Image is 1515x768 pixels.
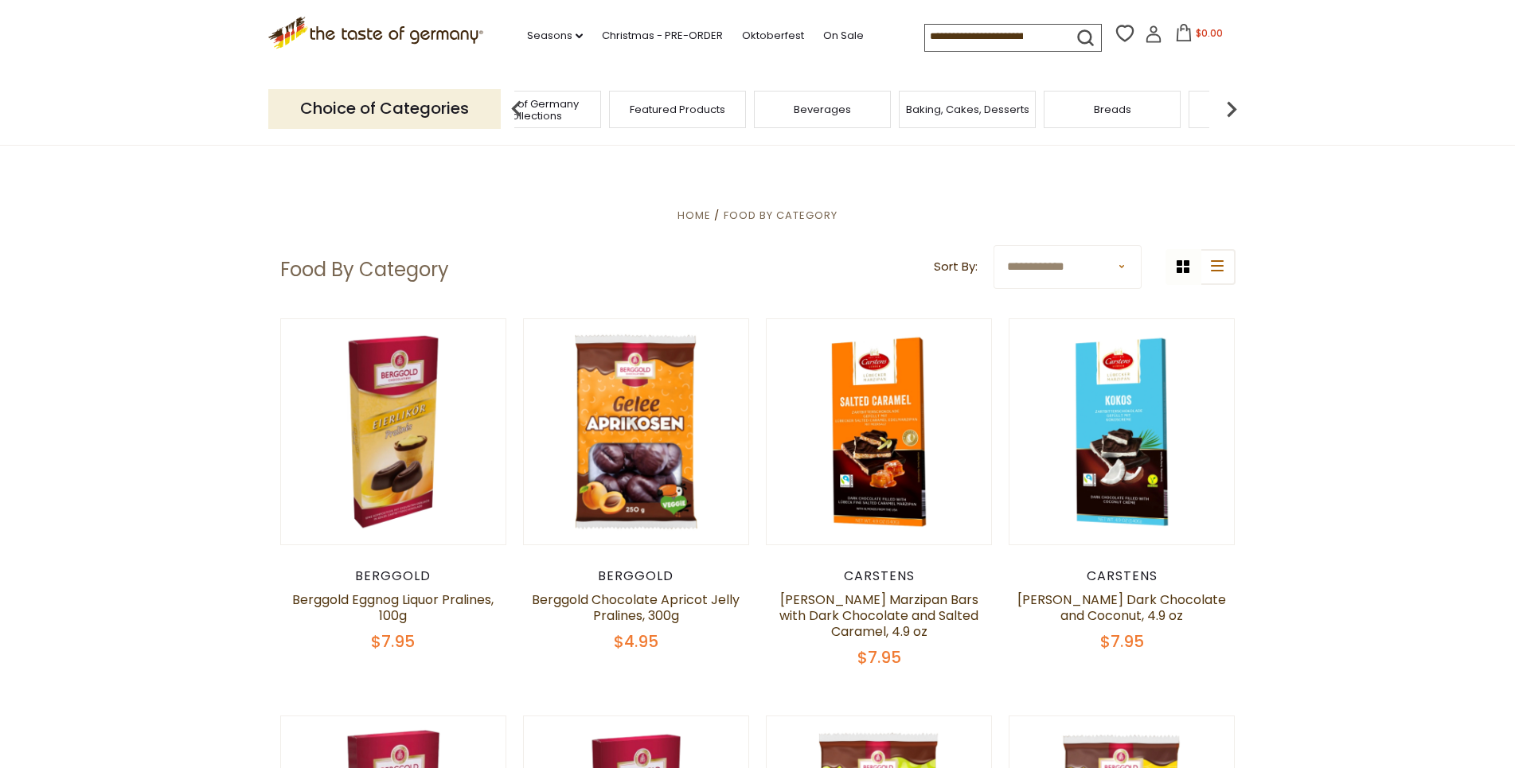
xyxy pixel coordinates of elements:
[857,646,901,669] span: $7.95
[371,630,415,653] span: $7.95
[1166,24,1233,48] button: $0.00
[1009,568,1236,584] div: Carstens
[1017,591,1226,625] a: [PERSON_NAME] Dark Chocolate and Coconut, 4.9 oz
[292,591,494,625] a: Berggold Eggnog Liquor Pralines, 100g
[614,630,658,653] span: $4.95
[1196,26,1223,40] span: $0.00
[823,27,864,45] a: On Sale
[280,258,449,282] h1: Food By Category
[524,319,749,544] img: Berggold Chocolate Apricot Jelly Pralines, 300g
[1009,319,1235,544] img: Carstens Luebecker Dark Chocolate and Coconut, 4.9 oz
[906,103,1029,115] a: Baking, Cakes, Desserts
[527,27,583,45] a: Seasons
[779,591,978,641] a: [PERSON_NAME] Marzipan Bars with Dark Chocolate and Salted Caramel, 4.9 oz
[630,103,725,115] a: Featured Products
[280,568,507,584] div: Berggold
[268,89,501,128] p: Choice of Categories
[794,103,851,115] a: Beverages
[523,568,750,584] div: Berggold
[767,319,992,544] img: Carstens Luebecker Marzipan Bars with Dark Chocolate and Salted Caramel, 4.9 oz
[934,257,978,277] label: Sort By:
[281,319,506,544] img: Berggold Eggnog Liquor Pralines, 100g
[1100,630,1144,653] span: $7.95
[742,27,804,45] a: Oktoberfest
[469,98,596,122] a: Taste of Germany Collections
[501,93,533,125] img: previous arrow
[724,208,838,223] a: Food By Category
[1216,93,1248,125] img: next arrow
[602,27,723,45] a: Christmas - PRE-ORDER
[766,568,993,584] div: Carstens
[532,591,740,625] a: Berggold Chocolate Apricot Jelly Pralines, 300g
[677,208,711,223] a: Home
[1094,103,1131,115] a: Breads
